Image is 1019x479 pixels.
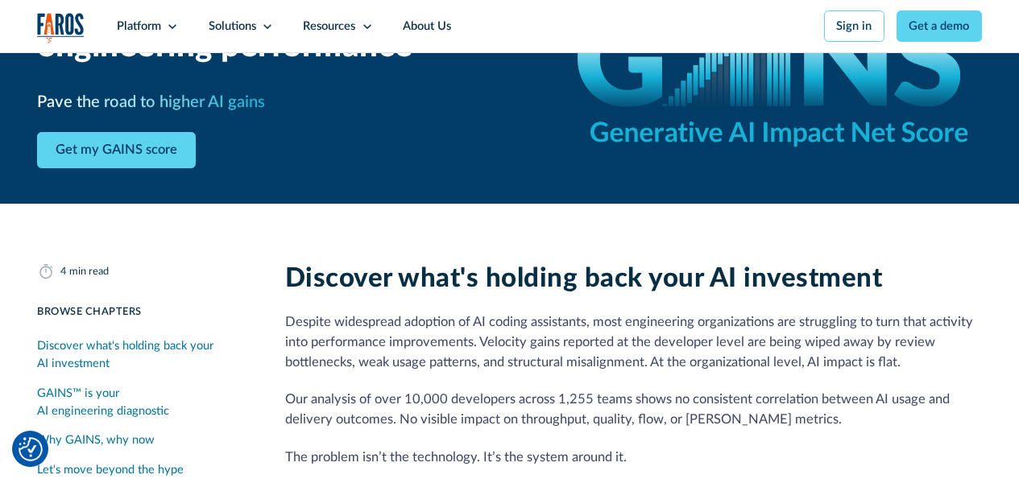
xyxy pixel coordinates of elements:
div: 4 [60,264,66,279]
img: Logo of the analytics and reporting company Faros. [37,13,85,43]
p: The problem isn’t the technology. It’s the system around it. [285,448,982,468]
div: Why GAINS, why now [37,432,155,449]
div: Solutions [209,18,256,35]
img: Revisit consent button [19,437,43,461]
div: Resources [303,18,355,35]
h3: Pave the road to higher AI gains [37,90,265,114]
a: Sign in [824,10,884,42]
p: Despite widespread adoption of AI coding assistants, most engineering organizations are strugglin... [285,312,982,372]
a: Why GAINS, why now [37,426,250,456]
div: Discover what's holding back your AI investment [37,337,250,373]
a: home [37,13,85,43]
a: Get a demo [897,10,982,42]
div: GAINS™ is your AI engineering diagnostic [37,385,250,420]
div: min read [69,264,109,279]
h2: Discover what's holding back your AI investment [285,262,982,295]
a: Discover what's holding back your AI investment [37,332,250,379]
div: Browse Chapters [37,304,250,320]
div: Let's move beyond the hype [37,461,184,479]
div: Platform [117,18,161,35]
a: GAINS™ is your AI engineering diagnostic [37,378,250,426]
button: Cookie Settings [19,437,43,461]
a: Get my GAINS score [37,132,196,168]
p: Our analysis of over 10,000 developers across 1,255 teams shows no consistent correlation between... [285,390,982,430]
